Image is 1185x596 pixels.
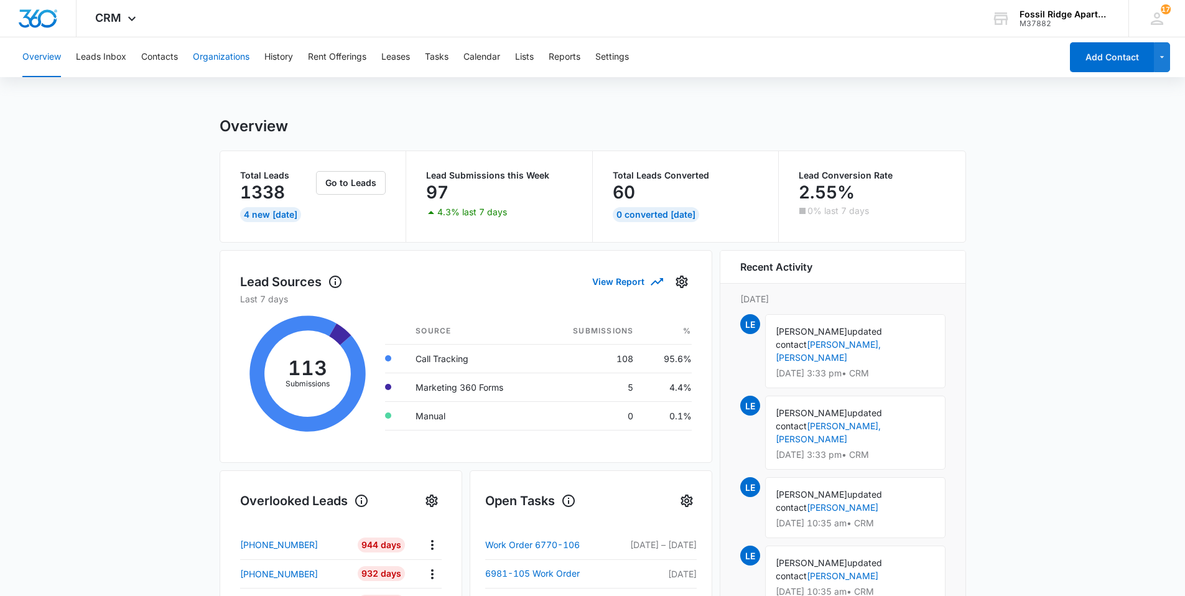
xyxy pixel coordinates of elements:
p: 2.55% [799,182,855,202]
th: Source [406,318,542,345]
button: Organizations [193,37,249,77]
p: [PHONE_NUMBER] [240,538,318,551]
button: View Report [592,271,662,292]
th: Submissions [542,318,643,345]
div: 944 Days [358,538,405,552]
button: Actions [422,535,442,554]
th: % [643,318,691,345]
span: 17 [1161,4,1171,14]
p: 60 [613,182,635,202]
p: Lead Conversion Rate [799,171,946,180]
h6: Recent Activity [740,259,812,274]
h1: Open Tasks [485,491,576,510]
div: 4 New [DATE] [240,207,301,222]
p: Total Leads Converted [613,171,759,180]
a: [PHONE_NUMBER] [240,538,349,551]
a: [PHONE_NUMBER] [240,567,349,580]
p: [DATE] 10:35 am • CRM [776,587,935,596]
h1: Lead Sources [240,272,343,291]
div: 0 Converted [DATE] [613,207,699,222]
a: [PERSON_NAME] [807,570,878,581]
div: 932 Days [358,566,405,581]
button: Leases [381,37,410,77]
td: 95.6% [643,344,691,373]
div: account name [1020,9,1110,19]
button: Calendar [463,37,500,77]
a: [PERSON_NAME], [PERSON_NAME] [776,339,881,363]
button: Actions [422,564,442,584]
button: Settings [672,272,692,292]
span: [PERSON_NAME] [776,326,847,337]
a: [PERSON_NAME] [807,502,878,513]
button: Contacts [141,37,178,77]
p: 1338 [240,182,285,202]
a: Work Order 6770-106 [485,538,594,552]
p: 97 [426,182,448,202]
button: Settings [595,37,629,77]
div: notifications count [1161,4,1171,14]
span: LE [740,396,760,416]
button: Settings [677,491,697,511]
td: 4.4% [643,373,691,401]
td: Call Tracking [406,344,542,373]
button: Lists [515,37,534,77]
p: 4.3% last 7 days [437,208,507,217]
span: LE [740,546,760,566]
p: [DATE] 10:35 am • CRM [776,519,935,528]
a: Go to Leads [316,177,386,188]
p: Last 7 days [240,292,692,305]
span: [PERSON_NAME] [776,407,847,418]
p: 0% last 7 days [807,207,869,215]
button: Settings [422,491,442,511]
button: Leads Inbox [76,37,126,77]
span: LE [740,477,760,497]
p: Lead Submissions this Week [426,171,572,180]
span: [PERSON_NAME] [776,489,847,500]
button: Tasks [425,37,448,77]
h1: Overlooked Leads [240,491,369,510]
a: 6981-105 Work Order [485,566,594,581]
td: 0.1% [643,401,691,430]
td: 108 [542,344,643,373]
div: account id [1020,19,1110,28]
p: [DATE] [740,292,946,305]
p: Total Leads [240,171,314,180]
a: [PERSON_NAME], [PERSON_NAME] [776,421,881,444]
td: 0 [542,401,643,430]
button: Overview [22,37,61,77]
p: [DATE] 3:33 pm • CRM [776,369,935,378]
button: Reports [549,37,580,77]
button: History [264,37,293,77]
button: Rent Offerings [308,37,366,77]
button: Go to Leads [316,171,386,195]
span: CRM [95,11,121,24]
button: Add Contact [1070,42,1154,72]
p: [PHONE_NUMBER] [240,567,318,580]
td: Marketing 360 Forms [406,373,542,401]
p: [DATE] [630,567,697,580]
span: LE [740,314,760,334]
span: [PERSON_NAME] [776,557,847,568]
h1: Overview [220,117,288,136]
p: [DATE] – [DATE] [630,538,697,551]
td: Manual [406,401,542,430]
p: [DATE] 3:33 pm • CRM [776,450,935,459]
td: 5 [542,373,643,401]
